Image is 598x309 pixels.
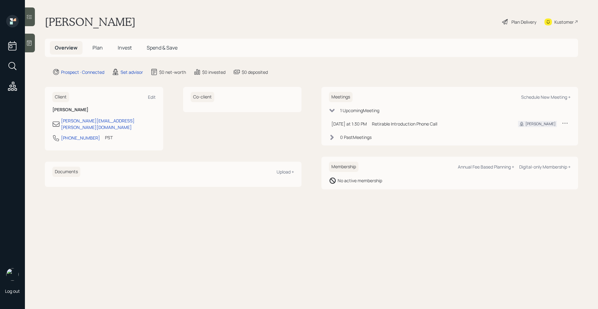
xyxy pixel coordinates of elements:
[52,107,156,112] h6: [PERSON_NAME]
[519,164,571,170] div: Digital-only Membership +
[372,121,508,127] div: Retirable Introduction Phone Call
[147,44,178,51] span: Spend & Save
[525,121,556,127] div: [PERSON_NAME]
[61,135,100,141] div: [PHONE_NUMBER]
[338,177,382,184] div: No active membership
[329,92,353,102] h6: Meetings
[340,134,372,140] div: 0 Past Meeting s
[329,162,358,172] h6: Membership
[458,164,514,170] div: Annual Fee Based Planning +
[55,44,78,51] span: Overview
[511,19,536,25] div: Plan Delivery
[159,69,186,75] div: $0 net-worth
[331,121,367,127] div: [DATE] at 1:30 PM
[5,288,20,294] div: Log out
[61,117,156,131] div: [PERSON_NAME][EMAIL_ADDRESS][PERSON_NAME][DOMAIN_NAME]
[277,169,294,175] div: Upload +
[52,167,80,177] h6: Documents
[148,94,156,100] div: Edit
[93,44,103,51] span: Plan
[6,268,19,281] img: retirable_logo.png
[340,107,379,114] div: 1 Upcoming Meeting
[52,92,69,102] h6: Client
[118,44,132,51] span: Invest
[45,15,135,29] h1: [PERSON_NAME]
[61,69,104,75] div: Prospect · Connected
[554,19,574,25] div: Kustomer
[202,69,225,75] div: $0 invested
[105,134,113,141] div: PST
[121,69,143,75] div: Set advisor
[242,69,268,75] div: $0 deposited
[521,94,571,100] div: Schedule New Meeting +
[191,92,214,102] h6: Co-client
